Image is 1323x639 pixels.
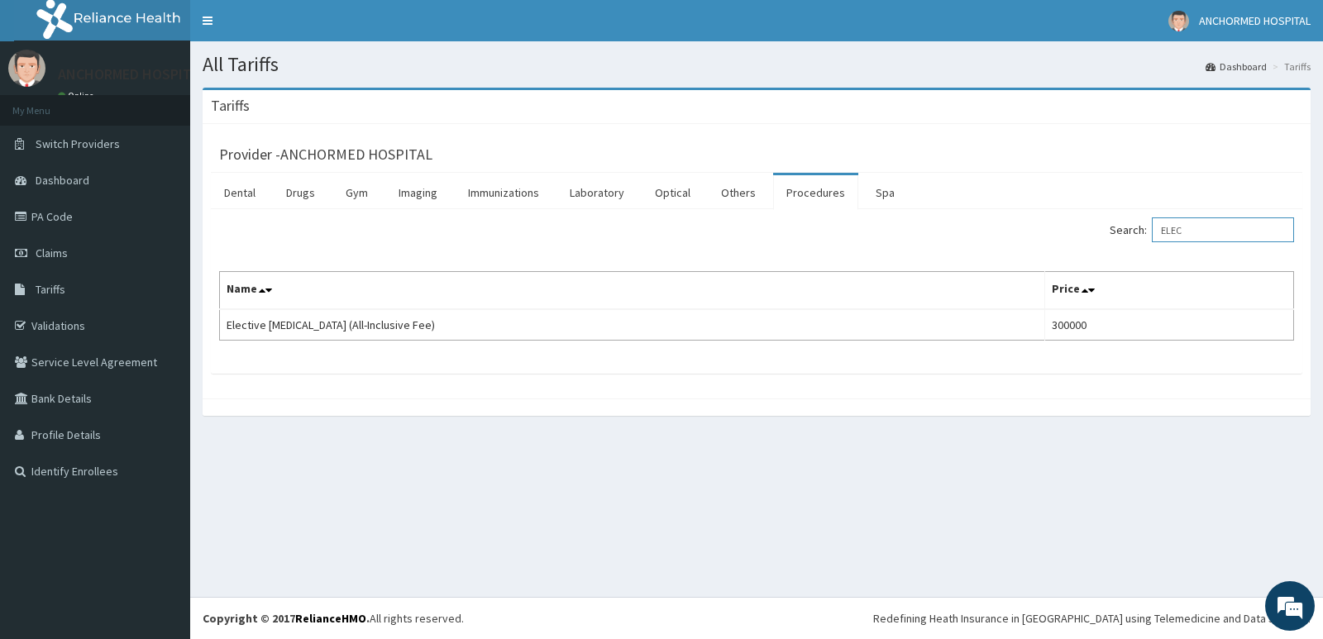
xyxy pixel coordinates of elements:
[708,175,769,210] a: Others
[385,175,451,210] a: Imaging
[1152,217,1294,242] input: Search:
[31,83,67,124] img: d_794563401_company_1708531726252_794563401
[96,208,228,375] span: We're online!
[1045,309,1294,341] td: 300000
[873,610,1311,627] div: Redefining Heath Insurance in [GEOGRAPHIC_DATA] using Telemedicine and Data Science!
[862,175,908,210] a: Spa
[86,93,278,114] div: Chat with us now
[58,67,207,82] p: ANCHORMED HOSPITAL
[295,611,366,626] a: RelianceHMO
[220,272,1045,310] th: Name
[36,246,68,260] span: Claims
[203,54,1311,75] h1: All Tariffs
[211,175,269,210] a: Dental
[190,597,1323,639] footer: All rights reserved.
[271,8,311,48] div: Minimize live chat window
[1199,13,1311,28] span: ANCHORMED HOSPITAL
[773,175,858,210] a: Procedures
[58,90,98,102] a: Online
[220,309,1045,341] td: Elective [MEDICAL_DATA] (All-Inclusive Fee)
[332,175,381,210] a: Gym
[36,173,89,188] span: Dashboard
[455,175,552,210] a: Immunizations
[273,175,328,210] a: Drugs
[556,175,638,210] a: Laboratory
[219,147,432,162] h3: Provider - ANCHORMED HOSPITAL
[8,50,45,87] img: User Image
[203,611,370,626] strong: Copyright © 2017 .
[642,175,704,210] a: Optical
[211,98,250,113] h3: Tariffs
[1206,60,1267,74] a: Dashboard
[1168,11,1189,31] img: User Image
[36,282,65,297] span: Tariffs
[36,136,120,151] span: Switch Providers
[8,451,315,509] textarea: Type your message and hit 'Enter'
[1268,60,1311,74] li: Tariffs
[1045,272,1294,310] th: Price
[1110,217,1294,242] label: Search:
